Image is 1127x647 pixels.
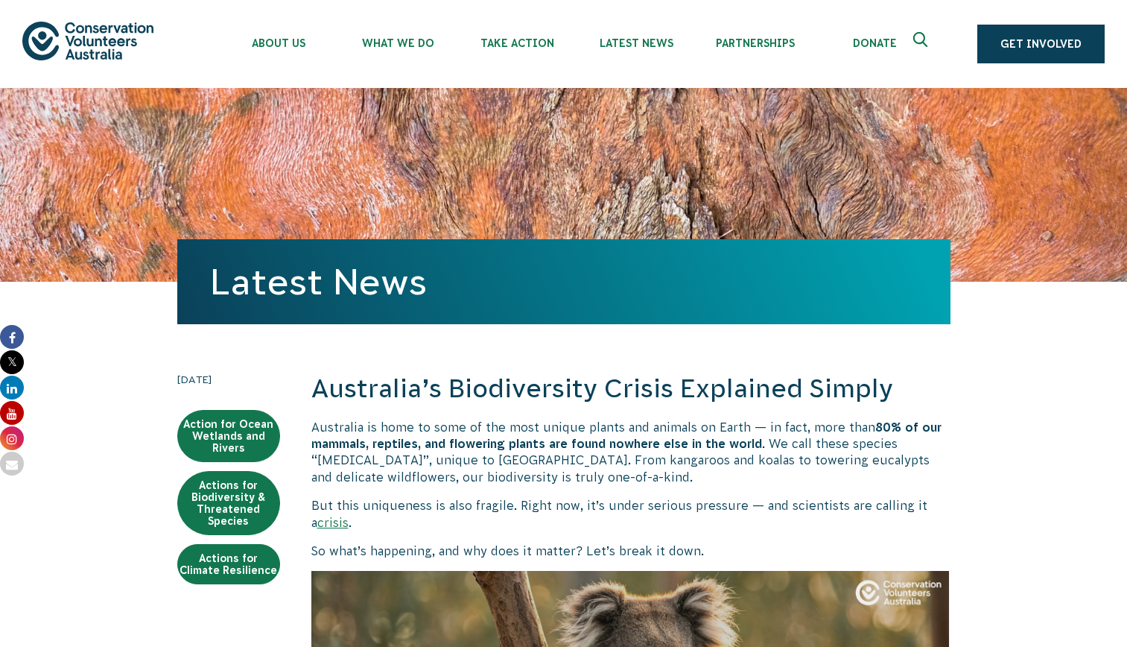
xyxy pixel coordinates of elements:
[977,25,1105,63] a: Get Involved
[815,37,934,49] span: Donate
[311,497,950,531] p: But this uniqueness is also fragile. Right now, it’s under serious pressure — and scientists are ...
[210,262,427,302] a: Latest News
[311,371,950,407] h2: Australia’s Biodiversity Crisis Explained Simply
[457,37,577,49] span: Take Action
[22,22,153,60] img: logo.svg
[177,471,280,535] a: Actions for Biodiversity & Threatened Species
[177,410,280,462] a: Action for Ocean Wetlands and Rivers
[338,37,457,49] span: What We Do
[904,26,940,62] button: Expand search box Close search box
[311,420,942,450] b: 80% of our mammals, reptiles, and flowering plants are found nowhere else in the world
[696,37,815,49] span: Partnerships
[219,37,338,49] span: About Us
[311,543,950,559] p: So what’s happening, and why does it matter? Let’s break it down.
[577,37,696,49] span: Latest News
[317,516,349,529] a: crisis
[311,419,950,486] p: Australia is home to some of the most unique plants and animals on Earth — in fact, more than . W...
[913,32,932,56] span: Expand search box
[177,544,280,584] a: Actions for Climate Resilience
[177,371,280,388] time: [DATE]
